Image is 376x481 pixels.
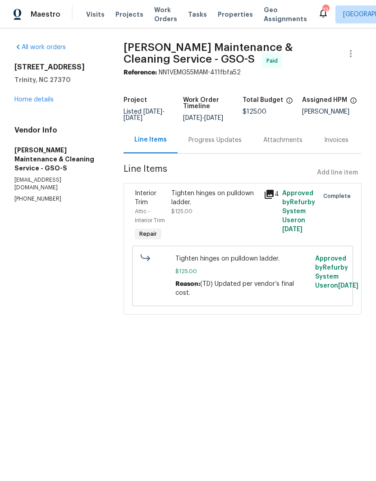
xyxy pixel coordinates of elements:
[124,42,293,64] span: [PERSON_NAME] Maintenance & Cleaning Service - GSO-S
[14,195,102,203] p: [PHONE_NUMBER]
[124,109,165,121] span: Listed
[124,68,362,77] div: NN1VEMG55MAM-411fbfa52
[175,281,200,287] span: Reason:
[243,109,266,115] span: $125.00
[115,10,143,19] span: Projects
[188,11,207,18] span: Tasks
[86,10,105,19] span: Visits
[14,96,54,103] a: Home details
[324,136,348,145] div: Invoices
[31,10,60,19] span: Maestro
[264,189,277,200] div: 4
[154,5,177,23] span: Work Orders
[243,97,283,103] h5: Total Budget
[188,136,242,145] div: Progress Updates
[282,226,303,233] span: [DATE]
[14,75,102,84] h5: Trinity, NC 27370
[171,189,258,207] div: Tighten hinges on pulldown ladder.
[338,283,358,289] span: [DATE]
[264,5,307,23] span: Geo Assignments
[204,115,223,121] span: [DATE]
[124,165,313,181] span: Line Items
[315,256,358,289] span: Approved by Refurby System User on
[175,254,310,263] span: Tighten hinges on pulldown ladder.
[302,97,347,103] h5: Assigned HPM
[14,44,66,50] a: All work orders
[124,97,147,103] h5: Project
[183,115,202,121] span: [DATE]
[135,190,156,206] span: Interior Trim
[323,192,354,201] span: Complete
[14,63,102,72] h2: [STREET_ADDRESS]
[263,136,303,145] div: Attachments
[124,115,142,121] span: [DATE]
[282,190,315,233] span: Approved by Refurby System User on
[134,135,167,144] div: Line Items
[302,109,362,115] div: [PERSON_NAME]
[171,209,193,214] span: $125.00
[124,109,165,121] span: -
[124,69,157,76] b: Reference:
[14,146,102,173] h5: [PERSON_NAME] Maintenance & Cleaning Service - GSO-S
[322,5,329,14] div: 13
[183,115,223,121] span: -
[175,281,294,296] span: (TD) Updated per vendor’s final cost.
[14,176,102,192] p: [EMAIL_ADDRESS][DOMAIN_NAME]
[183,97,243,110] h5: Work Order Timeline
[143,109,162,115] span: [DATE]
[14,126,102,135] h4: Vendor Info
[350,97,357,109] span: The hpm assigned to this work order.
[218,10,253,19] span: Properties
[266,56,281,65] span: Paid
[175,267,310,276] span: $125.00
[136,229,160,238] span: Repair
[135,209,165,223] span: Attic - Interior Trim
[286,97,293,109] span: The total cost of line items that have been proposed by Opendoor. This sum includes line items th...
